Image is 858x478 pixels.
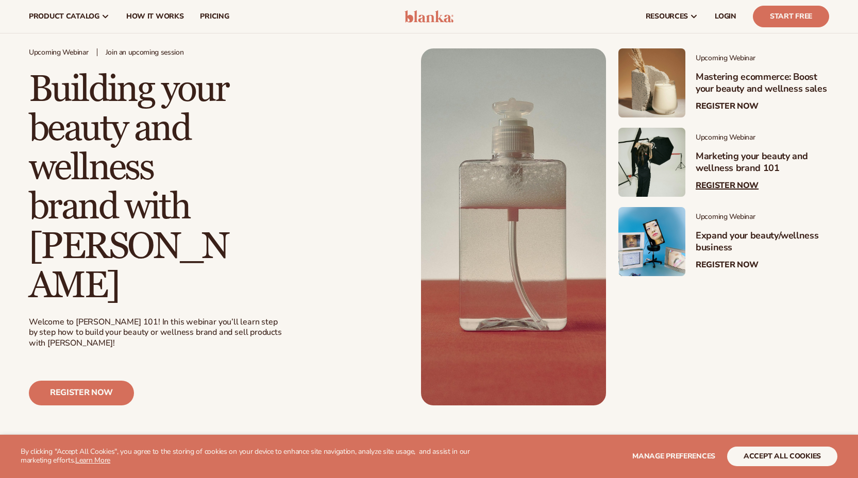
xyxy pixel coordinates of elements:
h3: Marketing your beauty and wellness brand 101 [696,150,829,175]
span: Join an upcoming session [106,48,184,57]
span: Upcoming Webinar [696,54,829,63]
span: resources [646,12,688,21]
span: pricing [200,12,229,21]
a: Register Now [696,260,759,270]
img: logo [405,10,453,23]
span: How It Works [126,12,184,21]
p: By clicking "Accept All Cookies", you agree to the storing of cookies on your device to enhance s... [21,448,498,465]
h2: Building your beauty and wellness brand with [PERSON_NAME] [29,70,235,305]
a: Learn More [75,455,110,465]
span: Upcoming Webinar [696,213,829,221]
a: Register Now [696,101,759,111]
a: Start Free [753,6,829,27]
button: accept all cookies [727,447,837,466]
a: Register Now [696,181,759,191]
span: Manage preferences [632,451,715,461]
span: product catalog [29,12,99,21]
h3: Mastering ecommerce: Boost your beauty and wellness sales [696,71,829,95]
span: LOGIN [715,12,736,21]
h3: Expand your beauty/wellness business [696,230,829,254]
div: Welcome to [PERSON_NAME] 101! In this webinar you’ll learn step by step how to build your beauty ... [29,317,283,349]
span: Upcoming Webinar [696,133,829,142]
a: Register now [29,381,134,405]
button: Manage preferences [632,447,715,466]
span: Upcoming Webinar [29,48,89,57]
